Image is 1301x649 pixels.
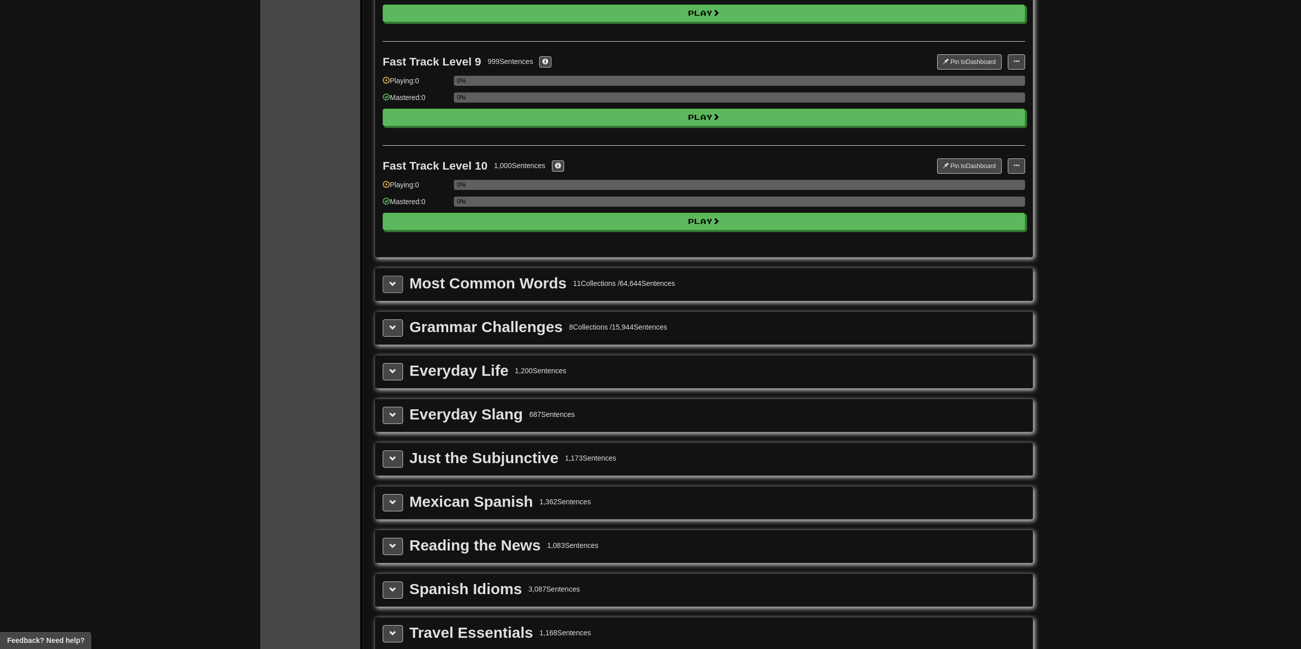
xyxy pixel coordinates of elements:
span: Open feedback widget [7,635,84,645]
div: 1,168 Sentences [540,628,591,638]
div: Mexican Spanish [410,494,533,509]
div: Fast Track Level 10 [383,159,487,172]
div: Everyday Life [410,363,509,378]
div: 8 Collections / 15,944 Sentences [569,322,667,332]
button: Pin toDashboard [937,54,1002,70]
div: 1,200 Sentences [515,366,566,376]
div: Playing: 0 [383,180,449,197]
div: 3,087 Sentences [529,584,580,594]
div: Most Common Words [410,276,567,291]
div: Mastered: 0 [383,197,449,213]
div: Mastered: 0 [383,92,449,109]
div: Grammar Challenges [410,319,563,335]
div: Just the Subjunctive [410,450,559,466]
div: Everyday Slang [410,407,523,422]
div: 1,173 Sentences [565,453,616,463]
div: 1,362 Sentences [539,497,591,507]
button: Play [383,109,1025,126]
div: 11 Collections / 64,644 Sentences [573,278,675,288]
button: Play [383,5,1025,22]
div: 999 Sentences [487,56,533,67]
div: Spanish Idioms [410,581,522,597]
div: 1,000 Sentences [494,160,545,171]
div: Reading the News [410,538,541,553]
div: 1,083 Sentences [547,540,598,550]
div: 687 Sentences [529,409,575,419]
div: Travel Essentials [410,625,534,640]
div: Fast Track Level 9 [383,55,481,68]
div: Playing: 0 [383,76,449,92]
button: Pin toDashboard [937,158,1002,174]
button: Play [383,213,1025,230]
